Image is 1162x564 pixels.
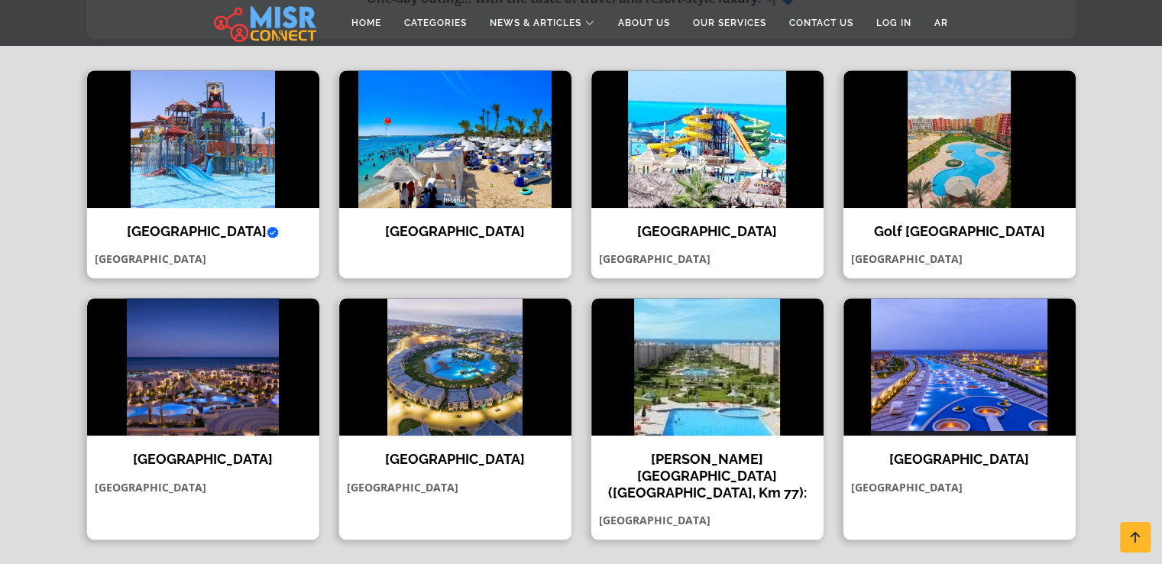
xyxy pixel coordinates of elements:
[87,251,319,267] p: [GEOGRAPHIC_DATA]
[843,251,1076,267] p: [GEOGRAPHIC_DATA]
[843,298,1076,436] img: Stella Marina Village
[591,298,824,436] img: Aida Resort North Coast (Egyptian New City, Km 77):
[855,223,1064,240] h4: Golf [GEOGRAPHIC_DATA]
[591,512,824,528] p: [GEOGRAPHIC_DATA]
[99,451,308,468] h4: [GEOGRAPHIC_DATA]
[855,451,1064,468] h4: [GEOGRAPHIC_DATA]
[267,226,279,238] svg: Verified account
[603,223,812,240] h4: [GEOGRAPHIC_DATA]
[778,8,865,37] a: Contact Us
[339,479,571,495] p: [GEOGRAPHIC_DATA]
[833,297,1086,540] a: Stella Marina Village [GEOGRAPHIC_DATA] [GEOGRAPHIC_DATA]
[865,8,923,37] a: Log in
[339,70,571,208] img: White Island Beach
[99,223,308,240] h4: [GEOGRAPHIC_DATA]
[77,70,329,280] a: Marseilia Aqua Park [GEOGRAPHIC_DATA] [GEOGRAPHIC_DATA]
[581,297,833,540] a: Aida Resort North Coast (Egyptian New City, Km 77): [PERSON_NAME][GEOGRAPHIC_DATA] ([GEOGRAPHIC_D...
[581,70,833,280] a: Lotus Village North Coast [GEOGRAPHIC_DATA] [GEOGRAPHIC_DATA]
[340,8,393,37] a: Home
[681,8,778,37] a: Our Services
[591,70,824,208] img: Lotus Village North Coast
[607,8,681,37] a: About Us
[87,479,319,495] p: [GEOGRAPHIC_DATA]
[351,451,560,468] h4: [GEOGRAPHIC_DATA]
[603,451,812,501] h4: [PERSON_NAME][GEOGRAPHIC_DATA] ([GEOGRAPHIC_DATA], Km 77):
[591,251,824,267] p: [GEOGRAPHIC_DATA]
[339,298,571,436] img: Amwaj Village
[833,70,1086,280] a: Golf Porto North Coast Village Golf [GEOGRAPHIC_DATA] [GEOGRAPHIC_DATA]
[214,4,316,42] img: main.misr_connect
[843,70,1076,208] img: Golf Porto North Coast Village
[87,70,319,208] img: Marseilia Aqua Park
[87,298,319,436] img: La Vista North Coast Village
[351,223,560,240] h4: [GEOGRAPHIC_DATA]
[77,297,329,540] a: La Vista North Coast Village [GEOGRAPHIC_DATA] [GEOGRAPHIC_DATA]
[843,479,1076,495] p: [GEOGRAPHIC_DATA]
[490,16,581,30] span: News & Articles
[478,8,607,37] a: News & Articles
[393,8,478,37] a: Categories
[329,297,581,540] a: Amwaj Village [GEOGRAPHIC_DATA] [GEOGRAPHIC_DATA]
[329,70,581,280] a: White Island Beach [GEOGRAPHIC_DATA]
[923,8,960,37] a: AR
